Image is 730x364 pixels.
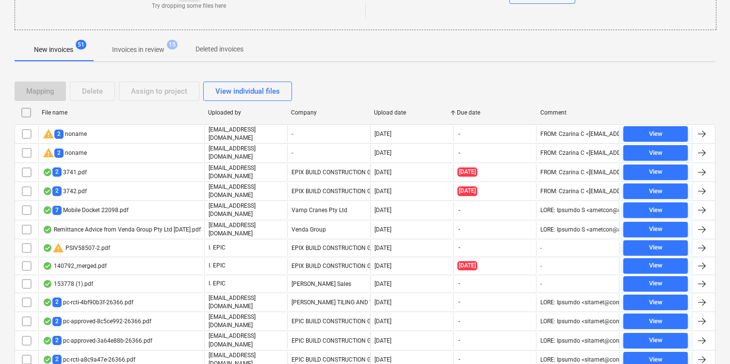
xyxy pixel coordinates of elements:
[43,262,52,270] div: OCR finished
[457,280,461,288] span: -
[649,129,663,140] div: View
[209,202,283,218] p: [EMAIL_ADDRESS][DOMAIN_NAME]
[540,263,542,269] div: -
[457,298,461,306] span: -
[623,183,688,199] button: View
[54,149,64,158] span: 2
[287,276,370,292] div: [PERSON_NAME] Sales
[649,224,663,235] div: View
[287,183,370,199] div: EPIX BUILD CONSTRUCTION GROUP PTY LTD
[374,318,391,325] div: [DATE]
[43,128,87,140] div: noname
[374,188,391,195] div: [DATE]
[209,262,226,270] p: I. EPIC
[287,240,370,256] div: EPIX BUILD CONSTRUCTION GROUP PTY LTD
[287,126,370,142] div: -
[43,128,54,140] span: warning
[540,281,542,287] div: -
[209,126,283,142] p: [EMAIL_ADDRESS][DOMAIN_NAME]
[623,258,688,274] button: View
[43,226,52,233] div: OCR finished
[52,298,62,307] span: 2
[374,337,391,344] div: [DATE]
[457,186,477,196] span: [DATE]
[374,149,391,156] div: [DATE]
[209,294,283,311] p: [EMAIL_ADDRESS][DOMAIN_NAME]
[54,130,64,139] span: 2
[287,202,370,218] div: Vamp Cranes Pty Ltd
[112,45,164,55] p: Invoices in review
[209,332,283,348] p: [EMAIL_ADDRESS][DOMAIN_NAME]
[209,244,226,252] p: I. EPIC
[43,167,87,177] div: 3741.pdf
[43,280,52,288] div: OCR finished
[649,148,663,159] div: View
[457,336,461,345] span: -
[649,242,663,253] div: View
[540,109,616,116] div: Comment
[623,314,688,329] button: View
[52,167,62,177] span: 2
[287,145,370,161] div: -
[43,317,52,325] div: OCR finished
[649,186,663,197] div: View
[43,206,52,214] div: OCR finished
[457,225,461,233] span: -
[52,206,62,215] span: 7
[457,355,461,364] span: -
[649,166,663,178] div: View
[540,245,542,251] div: -
[52,317,62,326] span: 2
[208,109,283,116] div: Uploaded by
[43,186,87,196] div: 3742.pdf
[43,337,52,345] div: OCR finished
[287,164,370,181] div: EPIX BUILD CONSTRUCTION GROUP PTY LTD
[457,149,461,157] span: -
[43,226,201,233] div: Remittance Advice from Venda Group Pty Ltd [DATE].pdf
[623,240,688,256] button: View
[195,44,243,54] p: Deleted invoices
[457,206,461,215] span: -
[287,332,370,348] div: EPIC BUILD CONSTRUCTION GROUP
[287,258,370,274] div: EPIX BUILD CONSTRUCTION GROUP PTY LTD
[287,221,370,238] div: Venda Group
[623,276,688,292] button: View
[43,355,135,364] div: pc-rcti-a8c9a47e-26366.pdf
[649,297,663,308] div: View
[287,294,370,311] div: [PERSON_NAME] TILING AND WATERPROOFING
[43,262,107,270] div: 140792_merged.pdf
[43,168,52,176] div: OCR finished
[52,355,62,364] span: 2
[287,313,370,330] div: EPIC BUILD CONSTRUCTION GROUP
[649,316,663,327] div: View
[43,206,129,215] div: Mobile Docket 22098.pdf
[203,82,292,101] button: View individual files
[649,335,663,346] div: View
[52,336,62,345] span: 2
[457,167,477,177] span: [DATE]
[623,145,688,161] button: View
[43,147,54,159] span: warning
[43,336,152,345] div: pc-approved-3a64e88b-26366.pdf
[52,242,64,254] span: warning
[374,356,391,363] div: [DATE]
[43,298,133,307] div: pc-rcti-4bf90b3f-26366.pdf
[457,261,477,270] span: [DATE]
[43,280,93,288] div: 153778 (1).pdf
[457,130,461,138] span: -
[681,317,730,364] iframe: Chat Widget
[43,187,52,195] div: OCR finished
[374,299,391,306] div: [DATE]
[209,313,283,330] p: [EMAIL_ADDRESS][DOMAIN_NAME]
[42,109,200,116] div: File name
[43,147,87,159] div: noname
[374,131,391,137] div: [DATE]
[374,109,449,116] div: Upload date
[457,317,461,326] span: -
[374,245,391,251] div: [DATE]
[167,40,178,50] span: 15
[374,263,391,269] div: [DATE]
[291,109,366,116] div: Company
[374,169,391,176] div: [DATE]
